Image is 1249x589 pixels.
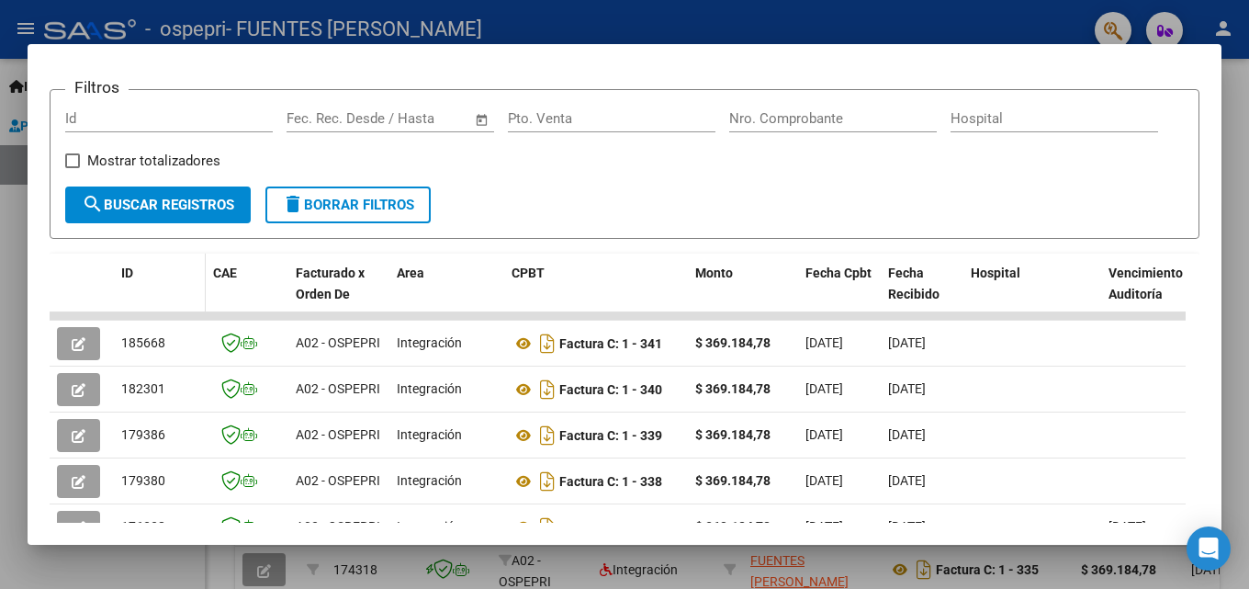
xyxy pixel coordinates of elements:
[888,519,926,534] span: [DATE]
[805,266,872,280] span: Fecha Cpbt
[1187,527,1231,571] div: Open Intercom Messenger
[472,109,493,130] button: Open calendar
[397,266,424,280] span: Area
[805,473,843,488] span: [DATE]
[535,329,559,358] i: Descargar documento
[805,519,843,534] span: [DATE]
[881,254,963,334] datatable-header-cell: Fecha Recibido
[535,375,559,404] i: Descargar documento
[121,519,165,534] span: 176338
[265,187,431,223] button: Borrar Filtros
[121,335,165,350] span: 185668
[695,473,771,488] strong: $ 369.184,78
[504,254,688,334] datatable-header-cell: CPBT
[87,150,220,172] span: Mostrar totalizadores
[282,193,304,215] mat-icon: delete
[114,254,206,334] datatable-header-cell: ID
[397,381,462,396] span: Integración
[389,254,504,334] datatable-header-cell: Area
[121,266,133,280] span: ID
[559,382,662,397] strong: Factura C: 1 - 340
[296,335,380,350] span: A02 - OSPEPRI
[888,427,926,442] span: [DATE]
[65,187,251,223] button: Buscar Registros
[296,473,380,488] span: A02 - OSPEPRI
[287,110,361,127] input: Fecha inicio
[559,336,662,351] strong: Factura C: 1 - 341
[296,266,365,301] span: Facturado x Orden De
[695,427,771,442] strong: $ 369.184,78
[288,254,389,334] datatable-header-cell: Facturado x Orden De
[296,381,380,396] span: A02 - OSPEPRI
[805,381,843,396] span: [DATE]
[535,513,559,542] i: Descargar documento
[397,335,462,350] span: Integración
[296,519,380,534] span: A02 - OSPEPRI
[888,266,940,301] span: Fecha Recibido
[397,427,462,442] span: Integración
[121,473,165,488] span: 179380
[82,197,234,213] span: Buscar Registros
[695,335,771,350] strong: $ 369.184,78
[963,254,1101,334] datatable-header-cell: Hospital
[688,254,798,334] datatable-header-cell: Monto
[798,254,881,334] datatable-header-cell: Fecha Cpbt
[82,193,104,215] mat-icon: search
[512,266,545,280] span: CPBT
[695,381,771,396] strong: $ 369.184,78
[397,519,462,534] span: Integración
[888,335,926,350] span: [DATE]
[888,473,926,488] span: [DATE]
[1108,266,1183,301] span: Vencimiento Auditoría
[535,467,559,496] i: Descargar documento
[559,474,662,489] strong: Factura C: 1 - 338
[397,473,462,488] span: Integración
[535,421,559,450] i: Descargar documento
[805,427,843,442] span: [DATE]
[559,520,662,535] strong: Factura C: 1 - 337
[559,428,662,443] strong: Factura C: 1 - 339
[296,427,380,442] span: A02 - OSPEPRI
[121,381,165,396] span: 182301
[206,254,288,334] datatable-header-cell: CAE
[1108,519,1146,534] span: [DATE]
[695,519,771,534] strong: $ 369.184,78
[121,427,165,442] span: 179386
[1101,254,1184,334] datatable-header-cell: Vencimiento Auditoría
[282,197,414,213] span: Borrar Filtros
[213,266,237,280] span: CAE
[805,335,843,350] span: [DATE]
[377,110,467,127] input: Fecha fin
[971,266,1020,280] span: Hospital
[65,75,129,99] h3: Filtros
[695,266,733,280] span: Monto
[888,381,926,396] span: [DATE]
